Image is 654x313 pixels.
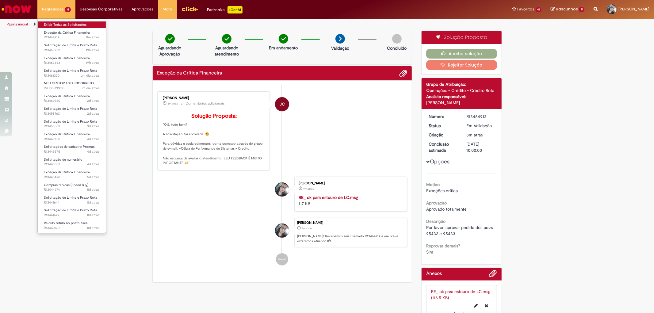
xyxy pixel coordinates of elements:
time: 30/08/2025 11:38:04 [303,187,314,191]
button: Adicionar anexos [399,69,407,77]
img: click_logo_yellow_360x200.png [182,4,198,13]
span: Sim [426,249,433,255]
span: Aprovado totalmente [426,206,467,212]
span: R13463722 [44,48,100,53]
a: Aberto R13459350 : Exceção da Crítica Financeira [38,93,106,104]
span: 2d atrás [87,98,100,103]
span: 2d atrás [87,111,100,116]
span: 8d atrás [87,213,100,217]
span: Exceção da Crítica Financeira [44,30,90,35]
span: JC [280,97,285,112]
span: R13459350 [44,98,100,103]
a: Aberto R13448583 : Solicitação de numerário [38,156,106,168]
button: Aceitar solução [426,49,497,59]
span: R13458763 [44,111,100,116]
button: Editar nome de arquivo RE_ ok para estouro de LC.msg [471,301,482,311]
span: R13444974 [44,187,100,192]
div: Analista responsável: [426,94,497,100]
span: Requisições [42,6,63,12]
div: [DATE] 10:00:00 [466,141,495,153]
span: INC00522208 [44,86,100,91]
span: MEU GESTOR ESTA INCORRETO [44,81,94,86]
div: Jonas Correia [275,97,289,111]
time: 30/08/2025 11:39:13 [86,35,100,40]
ul: Histórico de tíquete [157,85,407,272]
dt: Status [424,123,462,129]
img: arrow-next.png [335,34,345,44]
small: Comentários adicionais [186,101,225,106]
a: Aberto R13463653 : Exceção da Crítica Financeira [38,55,106,66]
span: Despesas Corporativas [80,6,123,12]
div: [PERSON_NAME] [426,100,497,106]
button: Adicionar anexos [489,269,497,281]
time: 30/08/2025 11:43:46 [168,102,178,105]
span: Por favor, aprovar pedido dos pdvs 95432 e 95433 [426,225,494,236]
img: check-circle-green.png [165,34,175,44]
span: R13449375 [44,149,100,154]
span: Solicitação de Limite e Prazo Rota [44,119,97,124]
span: R13464912 [44,35,100,40]
time: 26/08/2025 16:11:25 [87,149,100,154]
span: R13441627 [44,213,100,218]
div: Em Validação [466,123,495,129]
b: Aprovação [426,200,447,206]
a: Aberto R13449375 : Solicitações de cadastro Promax [38,143,106,155]
time: 29/08/2025 17:10:58 [86,48,100,52]
div: Tirzah Tavares Azevedo [275,223,289,238]
img: check-circle-green.png [279,34,288,44]
span: Solicitação de numerário [44,157,82,162]
div: 30/08/2025 11:39:12 [466,132,495,138]
a: Aberto R13463722 : Solicitação de Limite e Prazo Rota [38,42,106,53]
time: 26/08/2025 14:18:08 [87,162,100,166]
span: 8m atrás [86,35,100,40]
span: Solicitação de Limite e Prazo Rota [44,68,97,73]
span: Rascunhos [556,6,578,12]
span: 4d atrás [87,149,100,154]
dt: Criação [424,132,462,138]
span: R13440170 [44,226,100,231]
span: Exceção da Crítica Financeira [44,56,90,60]
span: 19h atrás [86,48,100,52]
span: R13445490 [44,175,100,180]
div: R13464912 [466,113,495,120]
img: img-circle-grey.png [392,34,402,44]
a: Aberto R13461330 : Solicitação de Limite e Prazo Rota [38,67,106,79]
a: RE_ ok para estouro de LC.msg (116.5 KB) [431,289,490,300]
p: Validação [331,45,349,51]
time: 30/08/2025 11:39:12 [302,227,312,230]
div: Operações - Crédito - Crédito Rota [426,87,497,94]
a: Exibir Todas as Solicitações [38,21,106,28]
button: Excluir RE_ ok para estouro de LC.msg [481,301,492,311]
time: 27/08/2025 16:26:35 [87,124,100,128]
div: [PERSON_NAME] [299,181,401,185]
time: 28/08/2025 16:56:47 [87,98,100,103]
div: Padroniza [207,6,243,13]
ul: Trilhas de página [5,19,431,30]
time: 23/08/2025 08:55:05 [87,213,100,217]
b: Reprovar demais? [426,243,460,249]
span: Veículo retido no posto fiscal [44,221,88,225]
time: 26/08/2025 16:51:13 [87,137,100,141]
div: Tirzah Tavares Azevedo [275,182,289,197]
span: 11 [579,7,584,12]
span: 19h atrás [86,60,100,65]
span: R13441644 [44,200,100,205]
span: Solicitações de cadastro Promax [44,144,95,149]
div: [PERSON_NAME] [297,221,404,225]
span: [PERSON_NAME] [618,6,649,12]
span: Solicitação de Limite e Prazo Rota [44,106,97,111]
span: 4d atrás [87,137,100,141]
span: 4d atrás [87,162,100,166]
img: ServiceNow [1,3,32,15]
span: R13449700 [44,137,100,142]
a: Aberto R13441644 : Solicitação de Limite e Prazo Rota [38,194,106,206]
a: RE_ ok para estouro de LC.msg [299,195,358,200]
span: Aprovações [132,6,154,12]
a: Página inicial [7,22,28,27]
span: 8m atrás [466,132,483,138]
span: 8d atrás [87,226,100,230]
span: 8m atrás [302,227,312,230]
p: Em andamento [269,45,298,51]
span: 16 [65,7,71,12]
time: 30/08/2025 11:39:12 [466,132,483,138]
